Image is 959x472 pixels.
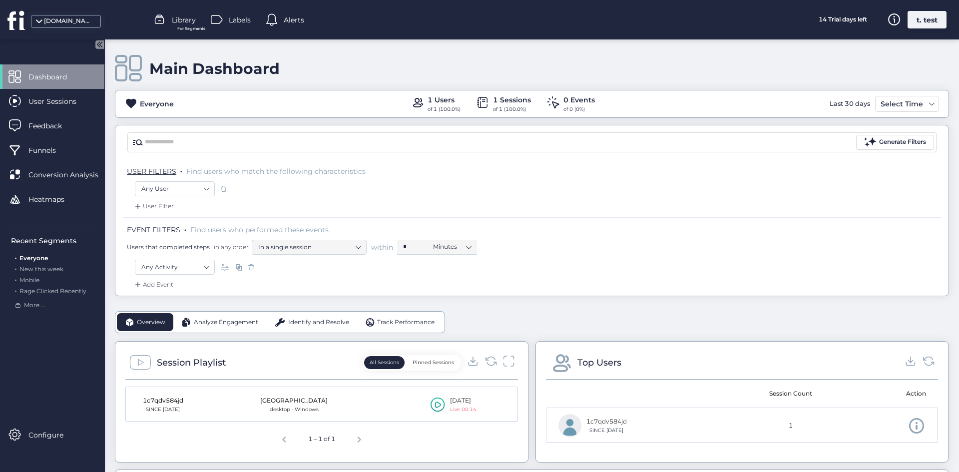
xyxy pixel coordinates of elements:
[577,356,621,370] div: Top Users
[15,274,16,284] span: .
[28,120,77,131] span: Feedback
[789,421,793,431] span: 1
[138,406,188,414] div: SINCE [DATE]
[377,318,435,327] span: Track Performance
[11,235,98,246] div: Recent Segments
[428,105,461,113] div: of 1 (100.0%)
[586,417,627,427] div: 1c7qdv584jd
[840,380,938,408] mat-header-cell: Action
[908,11,947,28] div: t. test
[212,243,249,251] span: in any order
[137,318,165,327] span: Overview
[742,380,840,408] mat-header-cell: Session Count
[141,181,208,196] nz-select-item: Any User
[493,94,531,105] div: 1 Sessions
[186,167,366,176] span: Find users who match the following characteristics
[28,169,113,180] span: Conversion Analysis
[194,318,258,327] span: Analyze Engagement
[364,356,405,369] button: All Sessions
[24,301,45,310] span: More ...
[827,96,873,112] div: Last 30 days
[184,223,186,233] span: .
[15,263,16,273] span: .
[304,431,339,448] div: 1 – 1 of 1
[133,201,174,211] div: User Filter
[288,318,349,327] span: Identify and Resolve
[274,428,294,448] button: Previous page
[44,16,94,26] div: [DOMAIN_NAME]
[127,243,210,251] span: Users that completed steps
[127,225,180,234] span: EVENT FILTERS
[258,240,360,255] nz-select-item: In a single session
[180,165,182,175] span: .
[879,137,926,147] div: Generate Filters
[260,396,328,406] div: [GEOGRAPHIC_DATA]
[19,265,63,273] span: New this week
[284,14,304,25] span: Alerts
[157,356,226,370] div: Session Playlist
[133,280,173,290] div: Add Event
[260,406,328,414] div: desktop · Windows
[349,428,369,448] button: Next page
[19,254,48,262] span: Everyone
[138,396,188,406] div: 1c7qdv584jd
[563,94,595,105] div: 0 Events
[28,194,79,205] span: Heatmaps
[450,406,477,414] div: Live 00:14
[19,287,86,295] span: Rage Clicked Recently
[28,71,82,82] span: Dashboard
[433,239,471,254] nz-select-item: Minutes
[28,430,78,441] span: Configure
[127,167,176,176] span: USER FILTERS
[450,396,477,406] div: [DATE]
[141,260,208,275] nz-select-item: Any Activity
[878,98,926,110] div: Select Time
[805,11,880,28] div: 14 Trial days left
[190,225,329,234] span: Find users who performed these events
[28,145,71,156] span: Funnels
[15,285,16,295] span: .
[19,276,39,284] span: Mobile
[140,98,174,109] div: Everyone
[177,25,205,32] span: For Segments
[428,94,461,105] div: 1 Users
[586,427,627,435] div: SINCE [DATE]
[371,242,393,252] span: within
[15,252,16,262] span: .
[28,96,91,107] span: User Sessions
[493,105,531,113] div: of 1 (100.0%)
[229,14,251,25] span: Labels
[172,14,196,25] span: Library
[563,105,595,113] div: of 0 (0%)
[407,356,460,369] button: Pinned Sessions
[149,59,280,78] div: Main Dashboard
[856,135,934,150] button: Generate Filters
